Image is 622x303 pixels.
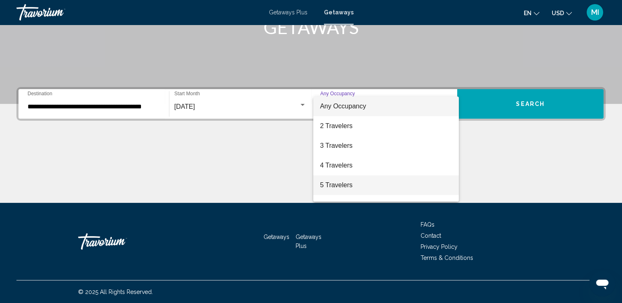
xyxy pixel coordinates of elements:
[320,175,452,195] span: 5 Travelers
[320,195,452,215] span: 6 Travelers
[589,270,615,296] iframe: Button to launch messaging window
[320,136,452,156] span: 3 Travelers
[320,116,452,136] span: 2 Travelers
[320,103,366,110] span: Any Occupancy
[320,156,452,175] span: 4 Travelers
